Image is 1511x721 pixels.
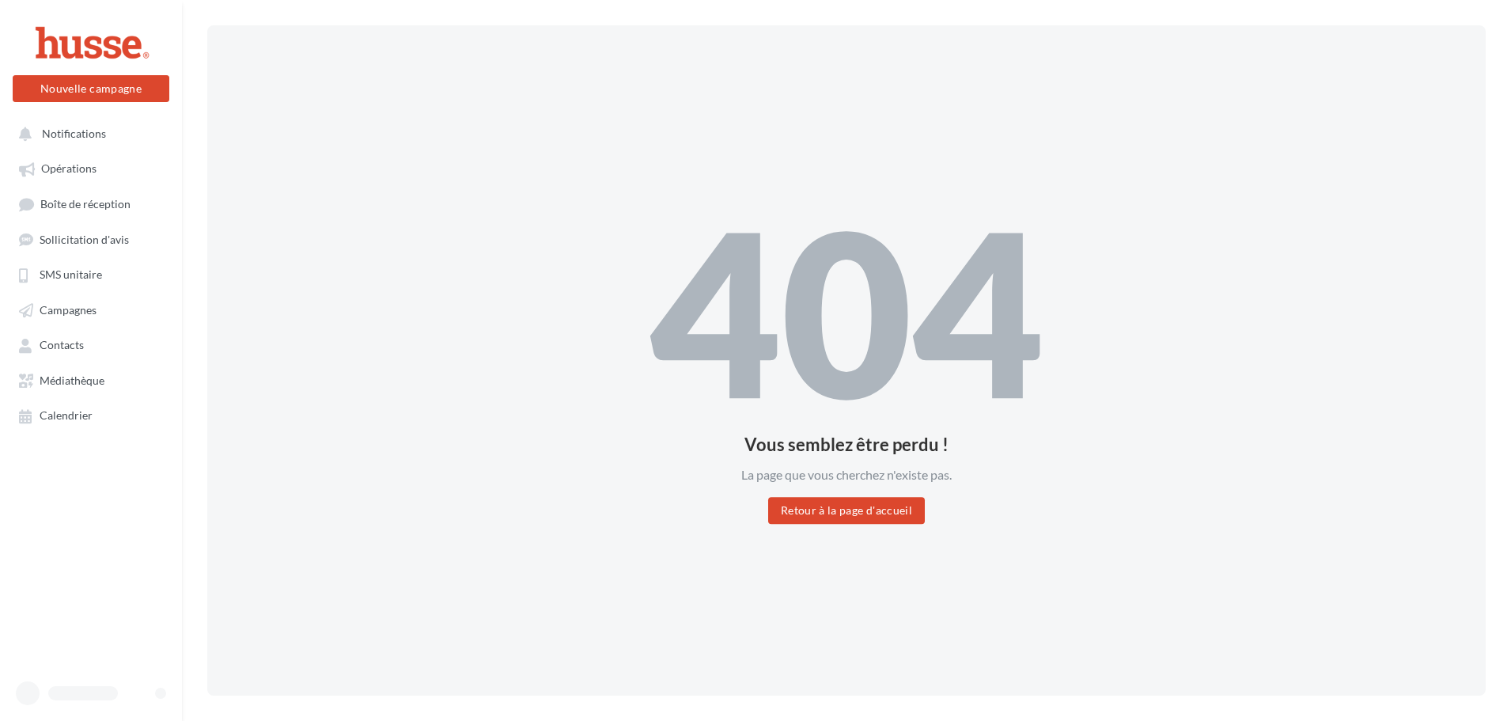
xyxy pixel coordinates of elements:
[9,225,172,253] a: Sollicitation d'avis
[649,197,1043,424] div: 404
[13,75,169,102] button: Nouvelle campagne
[9,295,172,324] a: Campagnes
[649,436,1043,453] div: Vous semblez être perdu !
[9,260,172,288] a: SMS unitaire
[40,303,97,317] span: Campagnes
[40,409,93,423] span: Calendrier
[9,400,172,429] a: Calendrier
[9,189,172,218] a: Boîte de réception
[40,374,104,387] span: Médiathèque
[41,162,97,176] span: Opérations
[9,366,172,394] a: Médiathèque
[768,497,925,524] button: Retour à la page d'accueil
[9,119,166,147] button: Notifications
[40,339,84,352] span: Contacts
[42,127,106,140] span: Notifications
[40,233,129,246] span: Sollicitation d'avis
[9,330,172,359] a: Contacts
[649,466,1043,484] div: La page que vous cherchez n'existe pas.
[40,197,131,211] span: Boîte de réception
[40,268,102,282] span: SMS unitaire
[9,154,172,182] a: Opérations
